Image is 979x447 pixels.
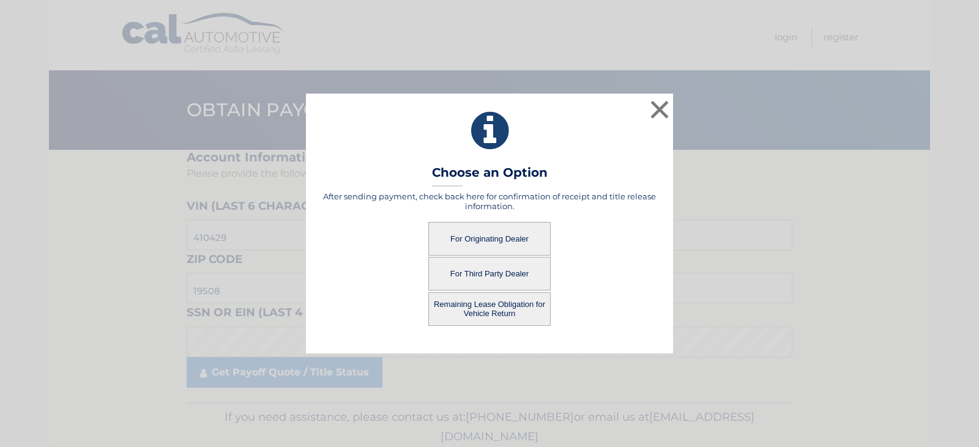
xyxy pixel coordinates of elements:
[428,257,551,290] button: For Third Party Dealer
[428,292,551,326] button: Remaining Lease Obligation for Vehicle Return
[432,165,548,187] h3: Choose an Option
[321,191,658,211] h5: After sending payment, check back here for confirmation of receipt and title release information.
[647,97,672,122] button: ×
[428,222,551,256] button: For Originating Dealer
